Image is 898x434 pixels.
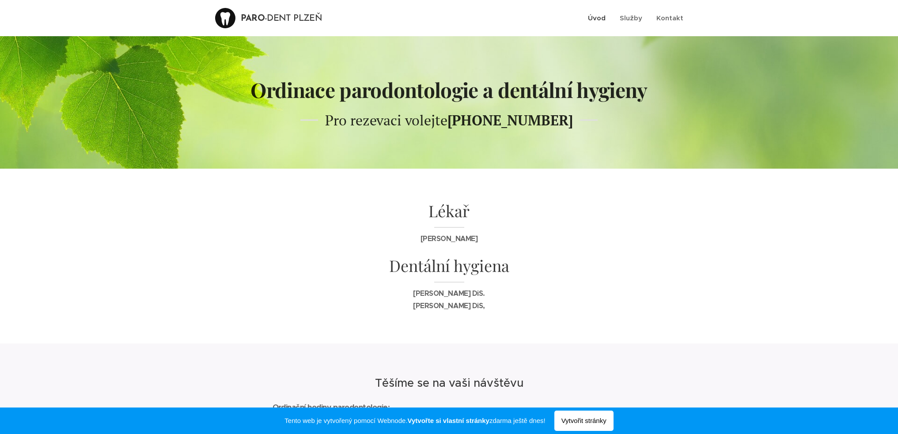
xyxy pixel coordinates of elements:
[325,111,573,129] span: Pro rezevaci volejte
[447,111,573,129] strong: [PHONE_NUMBER]
[421,234,478,243] strong: [PERSON_NAME]
[273,375,626,390] h2: Těšíme se na vaši návštěvu
[620,14,642,22] span: Služby
[413,289,485,310] strong: [PERSON_NAME] DiS. [PERSON_NAME] DiS,
[656,14,683,22] span: Kontakt
[273,255,626,283] h1: Dentální hygiena
[273,402,390,412] strong: Ordinační hodiny parodontologie:
[408,417,489,424] strong: Vytvořte si vlastní stránky
[588,14,606,22] span: Úvod
[250,76,647,103] strong: Ordinace parodontologie a dentální hygieny
[273,200,626,228] h1: Lékař
[284,415,545,426] span: Tento web je vytvořený pomocí Webnode. zdarma ještě dnes!
[554,411,614,431] span: Vytvořit stránky
[586,7,683,29] ul: Menu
